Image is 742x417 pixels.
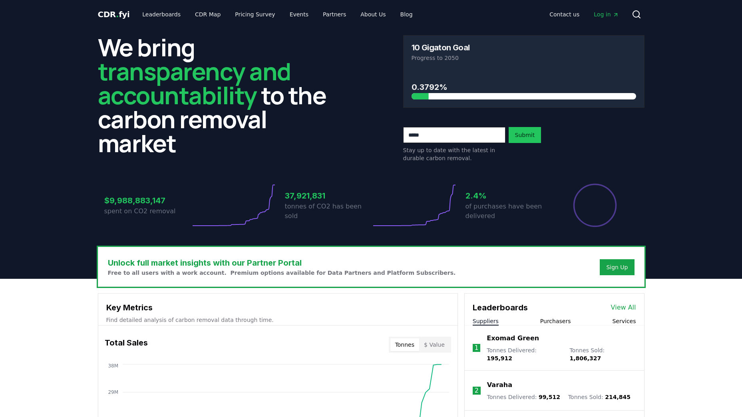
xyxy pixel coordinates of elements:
p: Find detailed analysis of carbon removal data through time. [106,316,450,324]
a: CDR.fyi [98,9,130,20]
a: Exomad Green [487,334,539,343]
h3: $9,988,883,147 [104,195,191,207]
p: Tonnes Sold : [569,346,636,362]
a: CDR Map [189,7,227,22]
a: Blog [394,7,419,22]
button: Suppliers [473,317,499,325]
span: 214,845 [605,394,631,400]
p: Stay up to date with the latest in durable carbon removal. [403,146,505,162]
p: tonnes of CO2 has been sold [285,202,371,221]
p: spent on CO2 removal [104,207,191,216]
button: Submit [509,127,541,143]
div: Percentage of sales delivered [573,183,617,228]
button: Purchasers [540,317,571,325]
button: Services [612,317,636,325]
a: View All [611,303,636,312]
a: Log in [587,7,625,22]
p: Free to all users with a work account. Premium options available for Data Partners and Platform S... [108,269,456,277]
h3: 0.3792% [412,81,636,93]
nav: Main [136,7,419,22]
tspan: 38M [108,363,118,369]
h3: Key Metrics [106,302,450,314]
h3: 37,921,831 [285,190,371,202]
a: Sign Up [606,263,628,271]
h3: 10 Gigaton Goal [412,44,470,52]
p: of purchases have been delivered [465,202,552,221]
a: Leaderboards [136,7,187,22]
button: Tonnes [390,338,419,351]
p: Tonnes Delivered : [487,346,561,362]
a: About Us [354,7,392,22]
nav: Main [543,7,625,22]
a: Pricing Survey [229,7,281,22]
span: 195,912 [487,355,512,361]
p: Tonnes Delivered : [487,393,560,401]
button: Sign Up [600,259,634,275]
a: Contact us [543,7,586,22]
p: 2 [475,386,479,395]
button: $ Value [419,338,450,351]
span: . [116,10,119,19]
a: Partners [316,7,352,22]
h3: Unlock full market insights with our Partner Portal [108,257,456,269]
tspan: 29M [108,389,118,395]
span: transparency and accountability [98,55,291,111]
h3: 2.4% [465,190,552,202]
p: Tonnes Sold : [568,393,631,401]
h3: Leaderboards [473,302,528,314]
p: 1 [474,343,478,353]
span: Log in [594,10,619,18]
h2: We bring to the carbon removal market [98,35,339,155]
a: Varaha [487,380,512,390]
span: CDR fyi [98,10,130,19]
h3: Total Sales [105,337,148,353]
span: 99,512 [539,394,560,400]
a: Events [283,7,315,22]
span: 1,806,327 [569,355,601,361]
p: Progress to 2050 [412,54,636,62]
